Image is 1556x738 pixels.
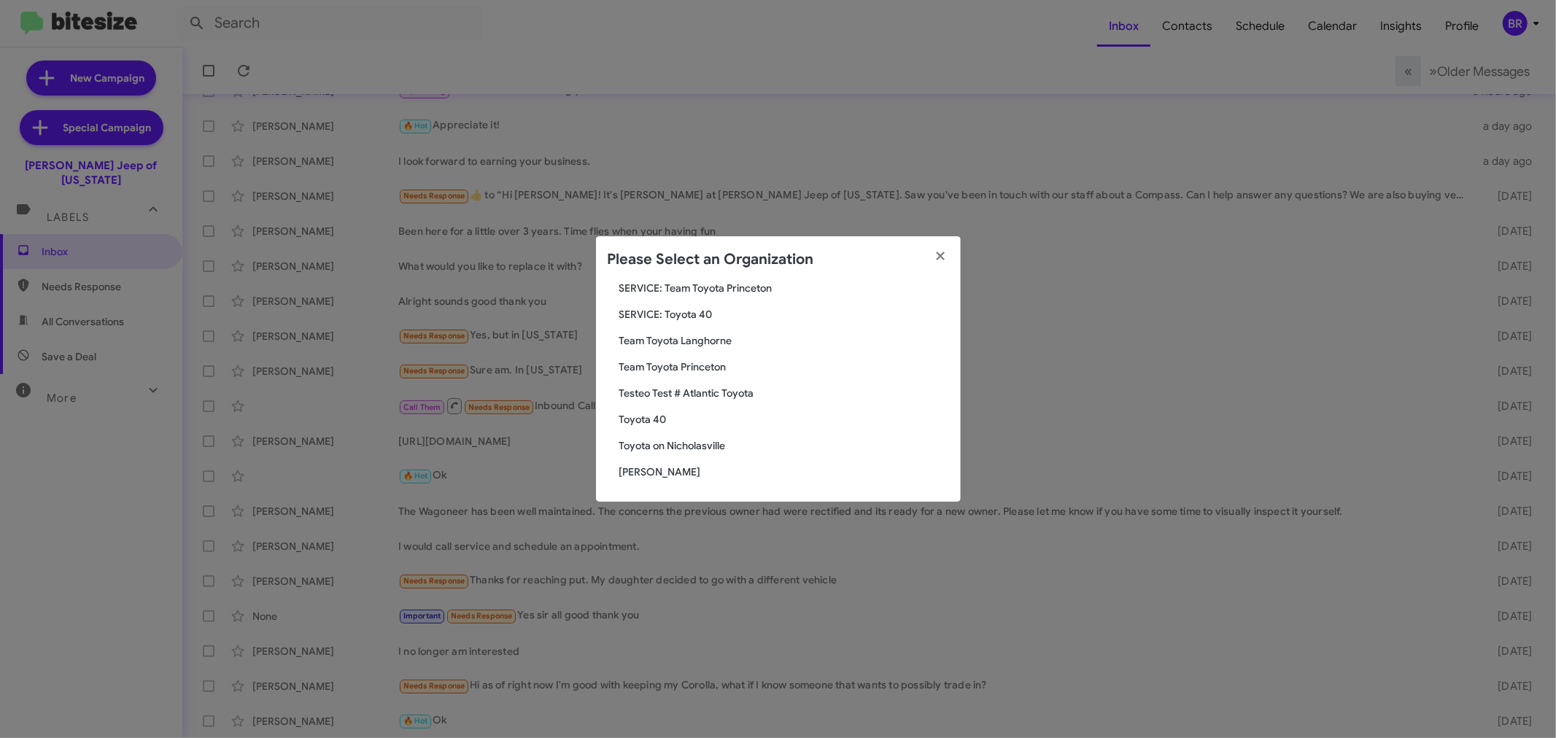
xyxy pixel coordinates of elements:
[619,281,949,295] span: SERVICE: Team Toyota Princeton
[619,412,949,427] span: Toyota 40
[619,438,949,453] span: Toyota on Nicholasville
[619,465,949,479] span: [PERSON_NAME]
[608,248,814,271] h2: Please Select an Organization
[619,386,949,400] span: Testeo Test # Atlantic Toyota
[619,307,949,322] span: SERVICE: Toyota 40
[619,360,949,374] span: Team Toyota Princeton
[619,333,949,348] span: Team Toyota Langhorne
